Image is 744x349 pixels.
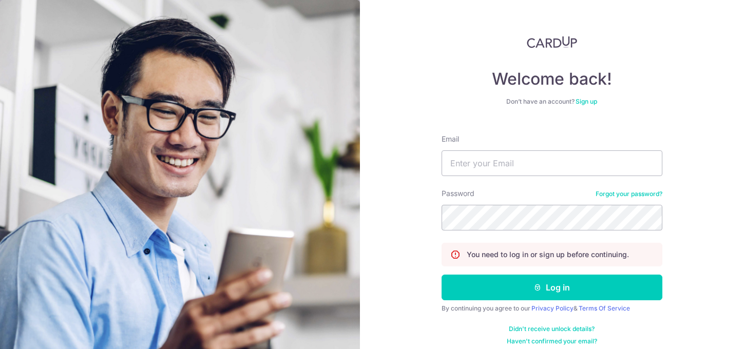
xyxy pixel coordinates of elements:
a: Haven't confirmed your email? [507,337,597,345]
label: Password [442,188,474,199]
a: Privacy Policy [531,304,574,312]
div: Don’t have an account? [442,98,662,106]
a: Sign up [576,98,597,105]
a: Didn't receive unlock details? [509,325,595,333]
a: Forgot your password? [596,190,662,198]
input: Enter your Email [442,150,662,176]
div: By continuing you agree to our & [442,304,662,313]
button: Log in [442,275,662,300]
p: You need to log in or sign up before continuing. [467,249,629,260]
h4: Welcome back! [442,69,662,89]
label: Email [442,134,459,144]
img: CardUp Logo [527,36,577,48]
a: Terms Of Service [579,304,630,312]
